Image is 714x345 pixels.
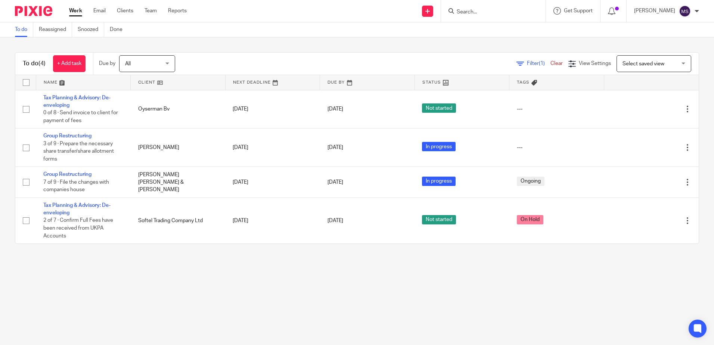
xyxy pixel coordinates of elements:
[39,22,72,37] a: Reassigned
[43,180,109,193] span: 7 of 9 · File the changes with companies house
[110,22,128,37] a: Done
[43,95,111,108] a: Tax Planning & Advisory: De-enveloping
[327,106,343,112] span: [DATE]
[225,167,320,198] td: [DATE]
[43,141,114,162] span: 3 of 9 · Prepare the necessary share transfer/share allotment forms
[225,90,320,128] td: [DATE]
[168,7,187,15] a: Reports
[15,22,33,37] a: To do
[131,167,226,198] td: [PERSON_NAME] [PERSON_NAME] & [PERSON_NAME]
[422,177,456,186] span: In progress
[422,142,456,151] span: In progress
[634,7,675,15] p: [PERSON_NAME]
[517,105,597,113] div: ---
[93,7,106,15] a: Email
[43,110,118,123] span: 0 of 8 · Send invoice to client for payment of fees
[23,60,46,68] h1: To do
[69,7,82,15] a: Work
[550,61,563,66] a: Clear
[623,61,664,66] span: Select saved view
[579,61,611,66] span: View Settings
[145,7,157,15] a: Team
[517,215,543,224] span: On Hold
[517,80,530,84] span: Tags
[327,218,343,223] span: [DATE]
[679,5,691,17] img: svg%3E
[43,172,91,177] a: Group Restructuring
[38,60,46,66] span: (4)
[225,198,320,243] td: [DATE]
[564,8,593,13] span: Get Support
[131,198,226,243] td: Softel Trading Company Ltd
[53,55,86,72] a: + Add task
[327,180,343,185] span: [DATE]
[539,61,545,66] span: (1)
[517,144,597,151] div: ---
[517,177,544,186] span: Ongoing
[131,90,226,128] td: Oyserman Bv
[117,7,133,15] a: Clients
[78,22,104,37] a: Snoozed
[225,128,320,167] td: [DATE]
[125,61,131,66] span: All
[456,9,523,16] input: Search
[327,145,343,150] span: [DATE]
[15,6,52,16] img: Pixie
[422,215,456,224] span: Not started
[43,133,91,139] a: Group Restructuring
[131,128,226,167] td: [PERSON_NAME]
[99,60,115,67] p: Due by
[527,61,550,66] span: Filter
[422,103,456,113] span: Not started
[43,203,111,215] a: Tax Planning & Advisory: De-enveloping
[43,218,113,239] span: 2 of 7 · Confirm Full Fees have been received from UKPA Accounts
